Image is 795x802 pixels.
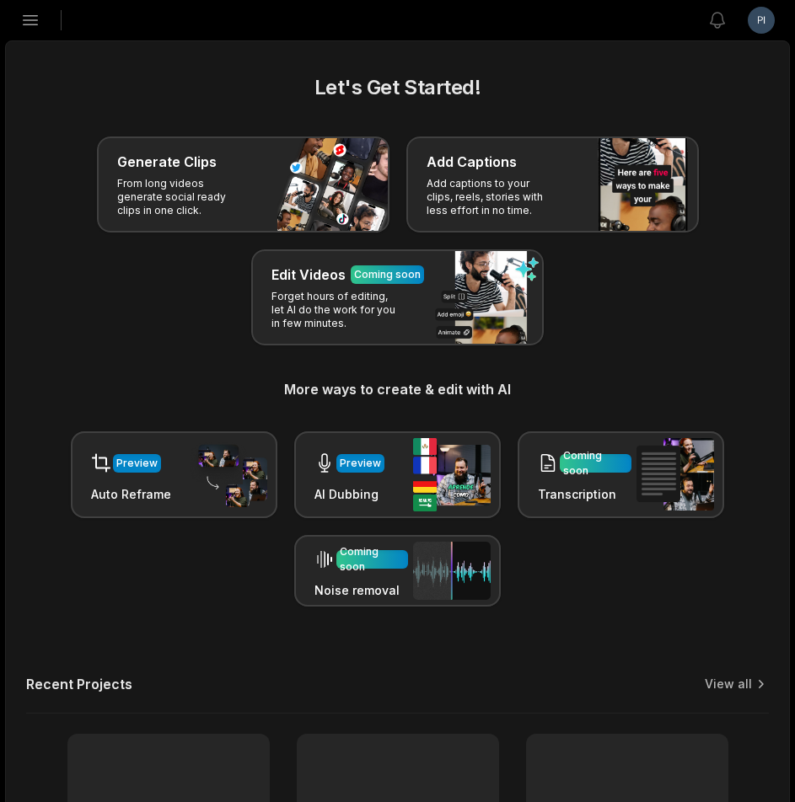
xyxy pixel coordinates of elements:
[117,152,217,172] h3: Generate Clips
[427,152,517,172] h3: Add Captions
[427,177,557,217] p: Add captions to your clips, reels, stories with less effort in no time.
[91,485,171,503] h3: Auto Reframe
[26,676,132,692] h2: Recent Projects
[354,267,421,282] div: Coming soon
[26,379,769,399] h3: More ways to create & edit with AI
[538,485,631,503] h3: Transcription
[413,438,491,511] img: ai_dubbing.png
[314,485,384,503] h3: AI Dubbing
[116,456,158,471] div: Preview
[190,442,267,508] img: auto_reframe.png
[705,676,752,692] a: View all
[271,265,346,285] h3: Edit Videos
[26,72,769,103] h2: Let's Get Started!
[637,438,714,511] img: transcription.png
[117,177,248,217] p: From long videos generate social ready clips in one click.
[340,456,381,471] div: Preview
[271,290,402,330] p: Forget hours of editing, let AI do the work for you in few minutes.
[413,542,491,600] img: noise_removal.png
[340,544,405,575] div: Coming soon
[563,448,628,479] div: Coming soon
[314,581,408,599] h3: Noise removal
